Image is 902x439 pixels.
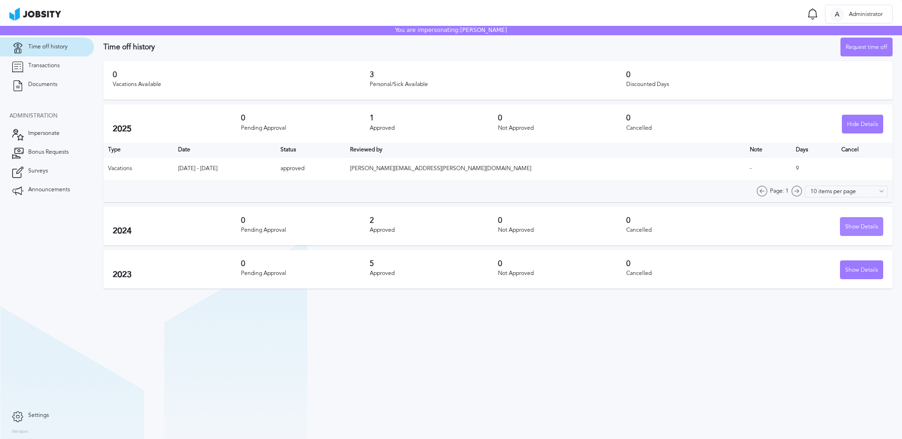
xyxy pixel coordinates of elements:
button: AAdministrator [825,5,893,24]
h3: 0 [626,216,754,225]
h3: 5 [370,259,498,268]
h3: 0 [626,114,754,122]
span: Bonus Requests [28,149,69,156]
h3: 0 [498,216,626,225]
span: Documents [28,81,57,88]
td: approved [276,157,346,180]
div: Request time off [841,38,892,57]
div: Discounted Days [626,81,883,88]
span: Announcements [28,187,70,193]
span: Administrator [844,11,887,18]
h3: 0 [241,216,369,225]
img: ab4bad089aa723f57921c736e9817d99.png [9,8,61,21]
th: Toggle SortBy [345,143,745,157]
h3: 0 [498,259,626,268]
h3: 3 [370,71,627,79]
h3: 0 [626,259,754,268]
div: Pending Approval [241,270,369,277]
div: Pending Approval [241,125,369,132]
div: Show Details [840,261,883,280]
h3: 2 [370,216,498,225]
div: Vacations Available [113,81,370,88]
div: Cancelled [626,227,754,234]
div: Approved [370,270,498,277]
button: Hide Details [842,115,883,133]
div: Hide Details [842,115,883,134]
th: Days [791,143,836,157]
span: Impersonate [28,130,60,137]
th: Toggle SortBy [173,143,276,157]
div: Pending Approval [241,227,369,234]
div: Administration [9,113,94,119]
h3: 0 [626,71,883,79]
span: Transactions [28,63,60,69]
h3: 0 [241,259,369,268]
div: A [830,8,844,22]
h3: 0 [113,71,370,79]
span: Settings [28,412,49,419]
label: Version: [12,429,29,435]
span: Surveys [28,168,48,174]
th: Toggle SortBy [745,143,791,157]
button: Show Details [840,260,883,279]
td: [DATE] - [DATE] [173,157,276,180]
td: 9 [791,157,836,180]
span: - [750,165,752,172]
div: Personal/Sick Available [370,81,627,88]
h2: 2025 [113,124,241,134]
span: [PERSON_NAME][EMAIL_ADDRESS][PERSON_NAME][DOMAIN_NAME] [350,165,531,172]
div: Approved [370,125,498,132]
th: Toggle SortBy [276,143,346,157]
div: Not Approved [498,270,626,277]
div: Not Approved [498,125,626,132]
button: Show Details [840,217,883,236]
span: Page: 1 [770,188,789,195]
th: Type [103,143,173,157]
td: Vacations [103,157,173,180]
th: Cancel [837,143,893,157]
div: Approved [370,227,498,234]
h2: 2024 [113,226,241,236]
h3: 0 [498,114,626,122]
h3: 0 [241,114,369,122]
h3: Time off history [103,43,840,51]
button: Request time off [840,38,893,56]
div: Not Approved [498,227,626,234]
h2: 2023 [113,270,241,280]
div: Cancelled [626,125,754,132]
h3: 1 [370,114,498,122]
span: Time off history [28,44,68,50]
div: Cancelled [626,270,754,277]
